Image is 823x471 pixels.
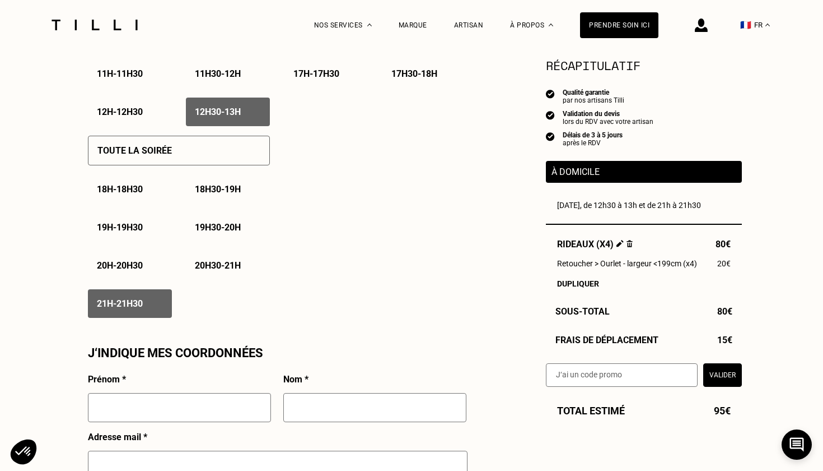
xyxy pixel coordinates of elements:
[454,21,484,29] a: Artisan
[580,12,658,38] a: Prendre soin ici
[563,110,653,118] div: Validation du devis
[717,306,732,317] span: 80€
[563,96,624,104] div: par nos artisans Tilli
[546,89,555,99] img: icon list info
[97,107,143,117] p: 12h - 12h30
[546,306,742,317] div: Sous-Total
[88,374,126,385] p: Prénom *
[97,222,143,233] p: 19h - 19h30
[97,184,143,195] p: 18h - 18h30
[563,118,653,126] div: lors du RDV avec votre artisan
[195,260,241,271] p: 20h30 - 21h
[695,19,708,32] img: icône connexion
[557,239,633,250] span: Rideaux (x4)
[563,139,623,147] div: après le RDV
[549,24,553,26] img: Menu déroulant à propos
[391,68,437,79] p: 17h30 - 18h
[195,222,241,233] p: 19h30 - 20h
[97,68,143,79] p: 11h - 11h30
[283,374,308,385] p: Nom *
[557,201,731,210] div: [DATE], de 12h30 à 13h et de 21h à 21h30
[195,68,241,79] p: 11h30 - 12h
[546,335,742,345] div: Frais de déplacement
[714,405,731,417] span: 95€
[557,279,731,288] div: Dupliquer
[703,363,742,387] button: Valider
[717,259,731,268] span: 20€
[195,107,241,117] p: 12h30 - 13h
[717,335,732,345] span: 15€
[88,346,263,360] p: J‘indique mes coordonnées
[551,167,736,177] p: À domicile
[546,363,698,387] input: J‘ai un code promo
[740,20,751,30] span: 🇫🇷
[557,259,697,268] span: Retoucher > Ourlet - largeur <199cm (x4)
[97,298,143,309] p: 21h - 21h30
[563,89,624,96] div: Qualité garantie
[399,21,427,29] a: Marque
[97,145,172,156] p: Toute la soirée
[546,56,742,75] section: Récapitulatif
[563,131,623,139] div: Délais de 3 à 5 jours
[88,432,147,442] p: Adresse mail *
[765,24,770,26] img: menu déroulant
[293,68,339,79] p: 17h - 17h30
[546,110,555,120] img: icon list info
[616,240,624,247] img: Éditer
[716,239,731,250] span: 80€
[546,405,742,417] div: Total estimé
[626,240,633,247] img: Supprimer
[48,20,142,30] img: Logo du service de couturière Tilli
[195,184,241,195] p: 18h30 - 19h
[546,131,555,141] img: icon list info
[97,260,143,271] p: 20h - 20h30
[367,24,372,26] img: Menu déroulant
